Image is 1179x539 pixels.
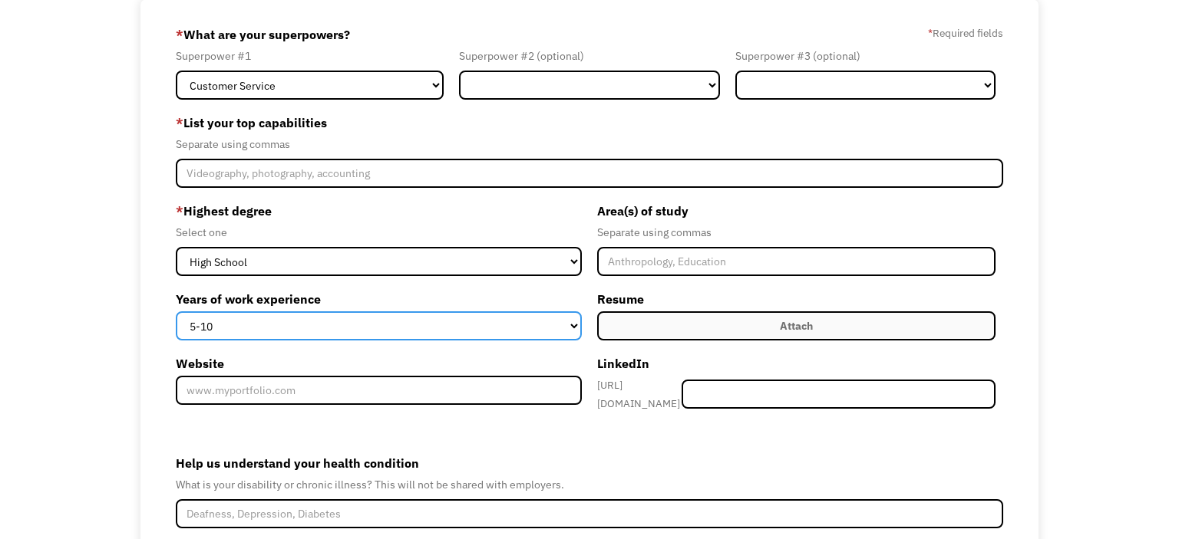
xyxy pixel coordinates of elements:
[176,159,1003,188] input: Videography, photography, accounting
[597,311,996,340] label: Attach
[176,451,1003,475] label: Help us understand your health condition
[780,317,813,335] div: Attach
[176,47,444,65] div: Superpower #1
[176,135,1003,153] div: Separate using commas
[176,499,1003,528] input: Deafness, Depression, Diabetes
[735,47,996,65] div: Superpower #3 (optional)
[176,475,1003,494] div: What is your disability or chronic illness? This will not be shared with employers.
[597,376,682,412] div: [URL][DOMAIN_NAME]
[176,199,582,223] label: Highest degree
[597,247,996,276] input: Anthropology, Education
[176,22,350,47] label: What are your superpowers?
[597,351,996,376] label: LinkedIn
[459,47,719,65] div: Superpower #2 (optional)
[176,351,582,376] label: Website
[176,110,1003,135] label: List your top capabilities
[176,376,582,405] input: www.myportfolio.com
[597,199,996,223] label: Area(s) of study
[597,287,996,311] label: Resume
[597,223,996,242] div: Separate using commas
[176,223,582,242] div: Select one
[176,287,582,311] label: Years of work experience
[928,24,1003,42] label: Required fields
